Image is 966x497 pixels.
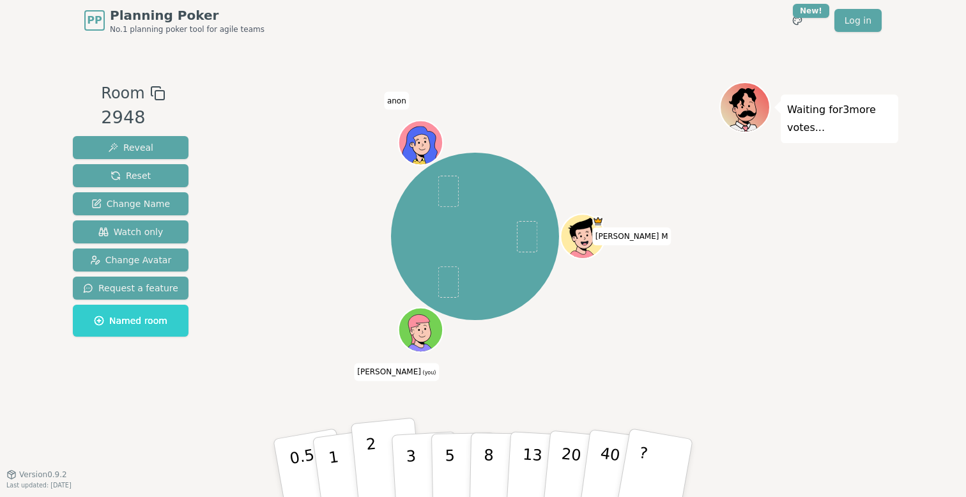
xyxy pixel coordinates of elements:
span: Reveal [108,141,153,154]
span: Thilak M is the host [593,215,604,226]
span: Request a feature [83,282,178,294]
a: Log in [834,9,882,32]
span: Click to change your name [384,92,410,110]
button: Click to change your avatar [400,309,441,351]
span: Planning Poker [110,6,264,24]
span: Click to change your name [592,227,671,245]
span: Change Avatar [90,254,172,266]
div: New! [793,4,829,18]
button: Version0.9.2 [6,470,67,480]
button: Request a feature [73,277,188,300]
span: PP [87,13,102,28]
span: Click to change your name [354,363,439,381]
span: Version 0.9.2 [19,470,67,480]
a: PPPlanning PokerNo.1 planning poker tool for agile teams [84,6,264,34]
span: Change Name [91,197,170,210]
button: Watch only [73,220,188,243]
span: Named room [94,314,167,327]
button: Change Avatar [73,249,188,271]
span: Room [101,82,144,105]
span: No.1 planning poker tool for agile teams [110,24,264,34]
span: Watch only [98,226,164,238]
p: Waiting for 3 more votes... [787,101,892,137]
span: (you) [421,370,436,376]
button: Change Name [73,192,188,215]
button: Reset [73,164,188,187]
button: Reveal [73,136,188,159]
span: Reset [111,169,151,182]
button: New! [786,9,809,32]
span: Last updated: [DATE] [6,482,72,489]
div: 2948 [101,105,165,131]
button: Named room [73,305,188,337]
